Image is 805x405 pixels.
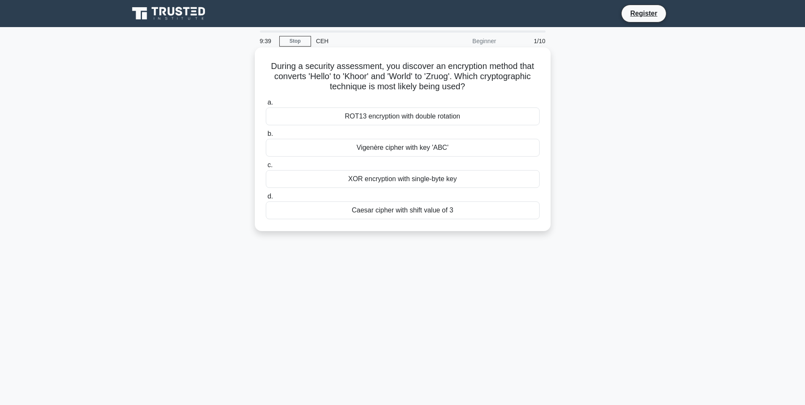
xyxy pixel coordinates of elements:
[266,201,540,219] div: Caesar cipher with shift value of 3
[427,33,501,50] div: Beginner
[266,139,540,157] div: Vigenère cipher with key 'ABC'
[501,33,551,50] div: 1/10
[267,161,273,168] span: c.
[266,107,540,125] div: ROT13 encryption with double rotation
[266,170,540,188] div: XOR encryption with single-byte key
[267,193,273,200] span: d.
[267,130,273,137] span: b.
[255,33,279,50] div: 9:39
[625,8,662,19] a: Register
[311,33,427,50] div: CEH
[279,36,311,47] a: Stop
[267,99,273,106] span: a.
[265,61,540,92] h5: During a security assessment, you discover an encryption method that converts 'Hello' to 'Khoor' ...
